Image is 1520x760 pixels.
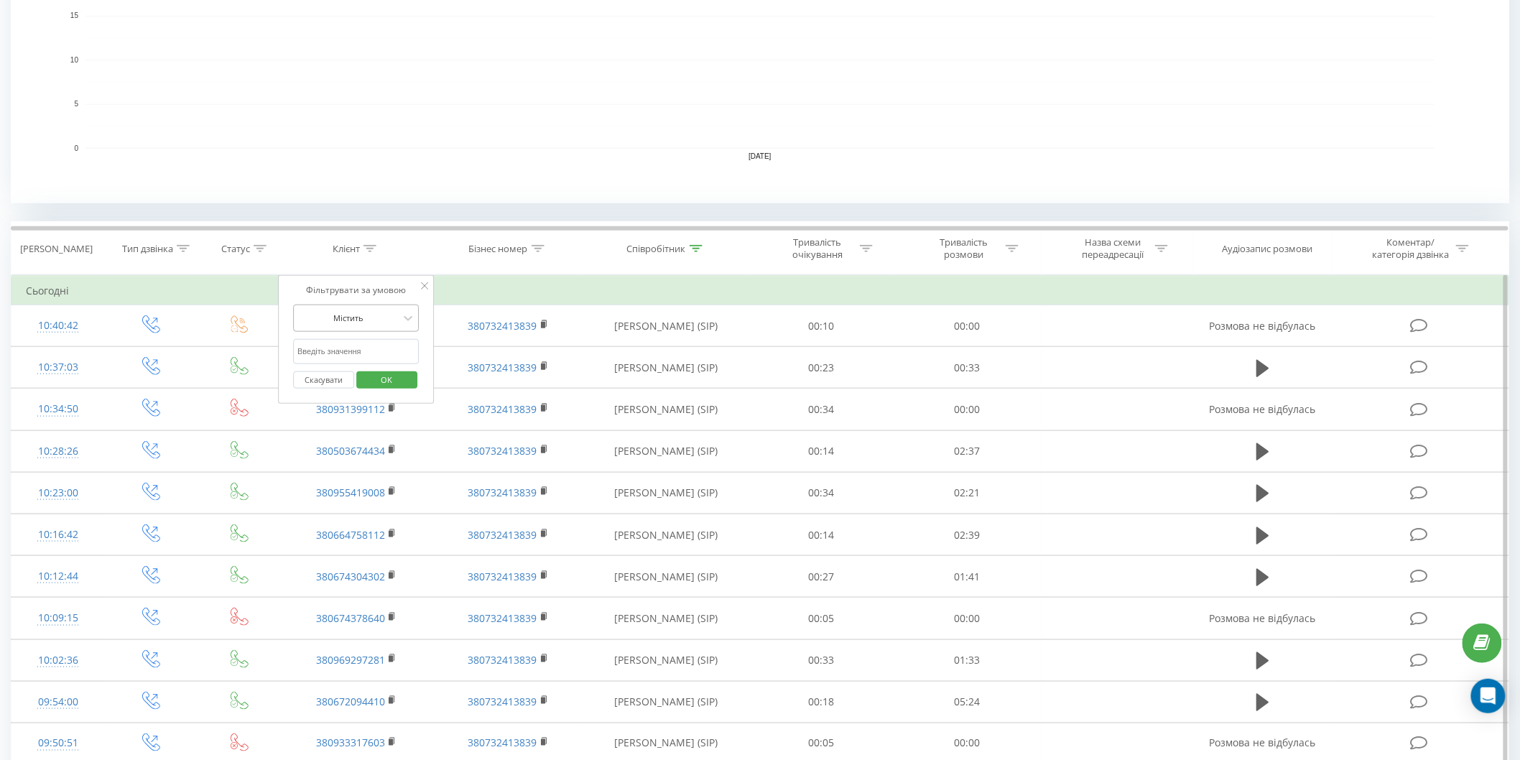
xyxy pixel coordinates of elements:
[26,730,91,758] div: 09:50:51
[584,305,748,347] td: [PERSON_NAME] (SIP)
[26,395,91,423] div: 10:34:50
[468,361,537,374] a: 380732413839
[627,243,686,255] div: Співробітник
[894,472,1041,514] td: 02:21
[748,514,894,556] td: 00:14
[748,639,894,681] td: 00:33
[26,647,91,675] div: 10:02:36
[1210,319,1316,333] span: Розмова не відбулась
[366,369,407,391] span: OK
[468,611,537,625] a: 380732413839
[748,347,894,389] td: 00:23
[70,12,79,20] text: 15
[469,243,528,255] div: Бізнес номер
[468,736,537,750] a: 380732413839
[894,305,1041,347] td: 00:00
[894,639,1041,681] td: 01:33
[584,598,748,639] td: [PERSON_NAME] (SIP)
[122,243,173,255] div: Тип дзвінка
[316,570,385,583] a: 380674304302
[26,312,91,340] div: 10:40:42
[584,347,748,389] td: [PERSON_NAME] (SIP)
[894,681,1041,723] td: 05:24
[748,472,894,514] td: 00:34
[748,389,894,430] td: 00:34
[1210,402,1316,416] span: Розмова не відбулась
[468,653,537,667] a: 380732413839
[1210,611,1316,625] span: Розмова не відбулась
[468,444,537,458] a: 380732413839
[779,236,856,261] div: Тривалість очікування
[293,339,420,364] input: Введіть значення
[293,283,420,297] div: Фільтрувати за умовою
[894,514,1041,556] td: 02:39
[748,598,894,639] td: 00:05
[584,681,748,723] td: [PERSON_NAME] (SIP)
[1471,679,1506,713] div: Open Intercom Messenger
[468,528,537,542] a: 380732413839
[316,444,385,458] a: 380503674434
[749,153,771,161] text: [DATE]
[26,437,91,465] div: 10:28:26
[584,639,748,681] td: [PERSON_NAME] (SIP)
[20,243,93,255] div: [PERSON_NAME]
[11,277,1509,305] td: Сьогодні
[468,319,537,333] a: 380732413839
[356,371,417,389] button: OK
[1223,243,1313,255] div: Аудіозапис розмови
[221,243,250,255] div: Статус
[316,653,385,667] a: 380969297281
[894,556,1041,598] td: 01:41
[70,56,79,64] text: 10
[316,695,385,708] a: 380672094410
[584,514,748,556] td: [PERSON_NAME] (SIP)
[26,521,91,549] div: 10:16:42
[26,562,91,590] div: 10:12:44
[894,598,1041,639] td: 00:00
[26,604,91,632] div: 10:09:15
[26,479,91,507] div: 10:23:00
[316,736,385,750] a: 380933317603
[316,611,385,625] a: 380674378640
[468,486,537,499] a: 380732413839
[293,371,354,389] button: Скасувати
[333,243,360,255] div: Клієнт
[925,236,1002,261] div: Тривалість розмови
[74,101,78,108] text: 5
[26,688,91,716] div: 09:54:00
[584,389,748,430] td: [PERSON_NAME] (SIP)
[1075,236,1151,261] div: Назва схеми переадресації
[584,472,748,514] td: [PERSON_NAME] (SIP)
[748,681,894,723] td: 00:18
[894,347,1041,389] td: 00:33
[748,556,894,598] td: 00:27
[584,430,748,472] td: [PERSON_NAME] (SIP)
[468,402,537,416] a: 380732413839
[468,695,537,708] a: 380732413839
[26,353,91,381] div: 10:37:03
[1210,736,1316,750] span: Розмова не відбулась
[316,402,385,416] a: 380931399112
[74,144,78,152] text: 0
[748,305,894,347] td: 00:10
[748,430,894,472] td: 00:14
[316,528,385,542] a: 380664758112
[1368,236,1452,261] div: Коментар/категорія дзвінка
[468,570,537,583] a: 380732413839
[316,486,385,499] a: 380955419008
[894,430,1041,472] td: 02:37
[894,389,1041,430] td: 00:00
[584,556,748,598] td: [PERSON_NAME] (SIP)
